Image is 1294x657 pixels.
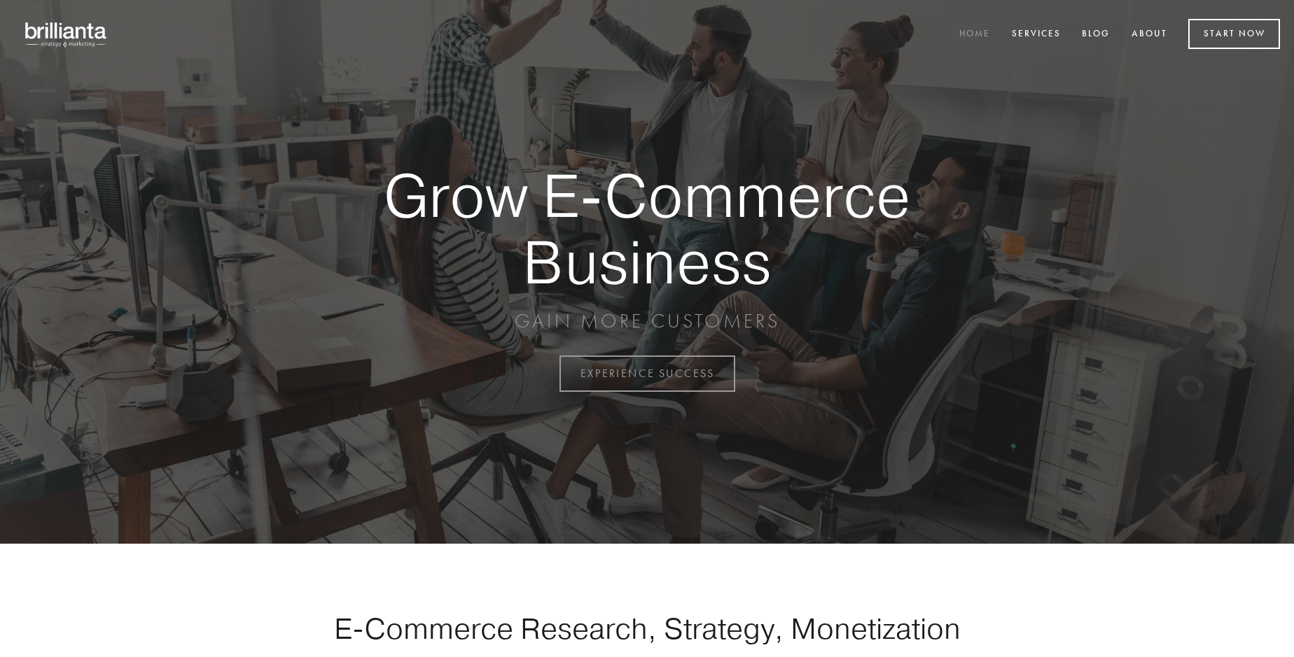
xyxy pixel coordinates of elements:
a: Home [950,23,999,46]
a: EXPERIENCE SUCCESS [559,355,735,392]
h1: E-Commerce Research, Strategy, Monetization [290,611,1004,646]
a: Start Now [1188,19,1280,49]
a: Services [1003,23,1070,46]
a: About [1122,23,1176,46]
a: Blog [1073,23,1119,46]
p: GAIN MORE CUSTOMERS [335,309,959,334]
strong: Grow E-Commerce Business [335,162,959,295]
img: brillianta - research, strategy, marketing [14,14,119,55]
